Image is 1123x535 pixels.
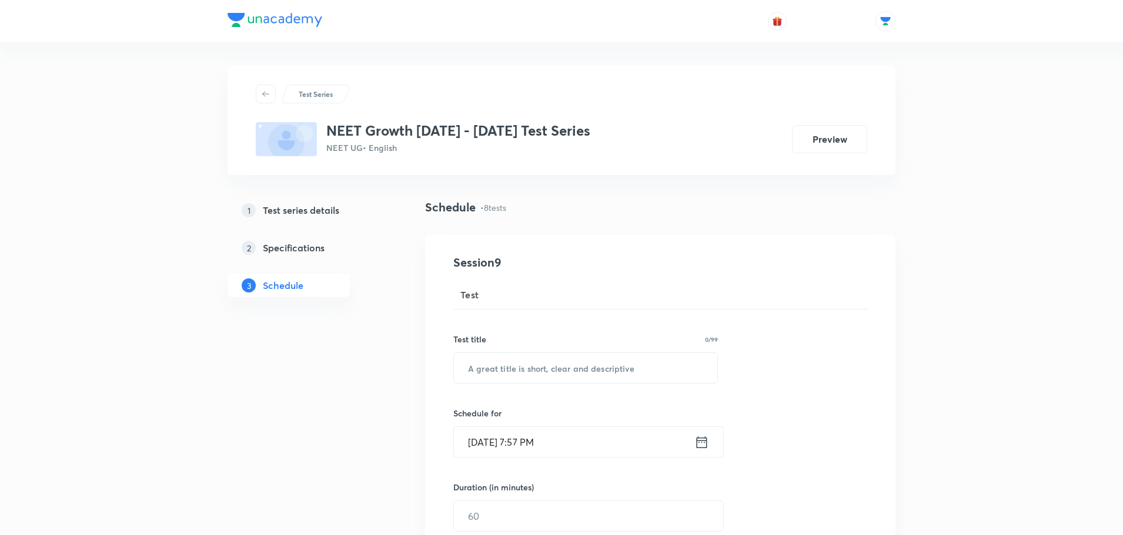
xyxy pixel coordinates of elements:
p: 3 [242,278,256,292]
h4: Schedule [425,198,476,216]
h3: NEET Growth [DATE] - [DATE] Test Series [326,122,590,139]
h4: Session 9 [453,254,668,271]
h5: Schedule [263,278,303,292]
p: 2 [242,241,256,255]
a: 2Specifications [228,236,387,260]
button: avatar [768,12,787,31]
h6: Schedule for [453,407,718,419]
h5: Specifications [263,241,325,255]
img: Company Logo [228,13,322,27]
p: 0/99 [705,337,718,342]
p: Test Series [299,89,333,99]
img: Abhishek Singh [875,11,895,31]
a: Company Logo [228,13,322,30]
h6: Duration (in minutes) [453,481,534,493]
p: • 8 tests [480,201,506,214]
button: Preview [792,125,867,153]
input: 60 [454,501,723,531]
h6: Test title [453,333,486,345]
p: 1 [242,203,256,217]
img: avatar [772,16,783,26]
span: Test [460,288,479,302]
p: NEET UG • English [326,142,590,154]
input: A great title is short, clear and descriptive [454,353,717,383]
a: 1Test series details [228,198,387,222]
h5: Test series details [263,203,339,217]
img: fallback-thumbnail.png [256,122,317,156]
